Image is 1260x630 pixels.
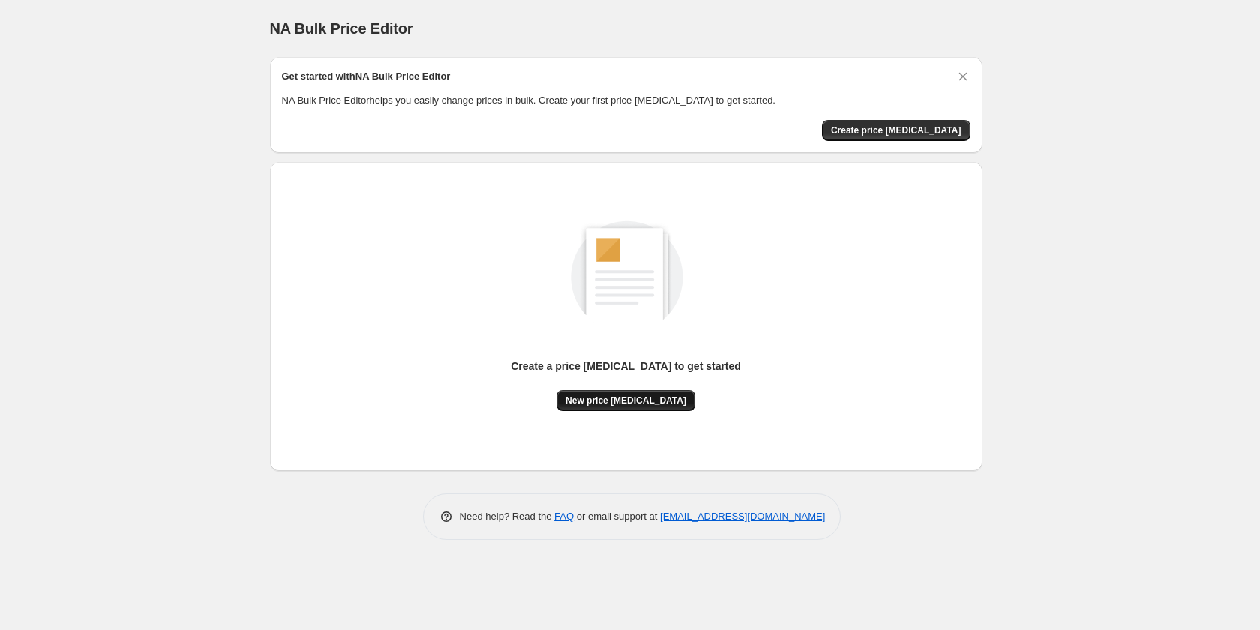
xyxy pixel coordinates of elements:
a: [EMAIL_ADDRESS][DOMAIN_NAME] [660,511,825,522]
h2: Get started with NA Bulk Price Editor [282,69,451,84]
span: Create price [MEDICAL_DATA] [831,124,961,136]
button: Dismiss card [955,69,970,84]
p: Create a price [MEDICAL_DATA] to get started [511,358,741,373]
span: New price [MEDICAL_DATA] [565,394,686,406]
button: Create price change job [822,120,970,141]
span: or email support at [574,511,660,522]
a: FAQ [554,511,574,522]
span: NA Bulk Price Editor [270,20,413,37]
button: New price [MEDICAL_DATA] [556,390,695,411]
p: NA Bulk Price Editor helps you easily change prices in bulk. Create your first price [MEDICAL_DAT... [282,93,970,108]
span: Need help? Read the [460,511,555,522]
